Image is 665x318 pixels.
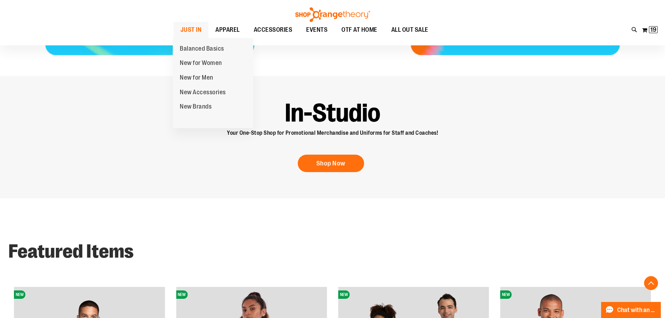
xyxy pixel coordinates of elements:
[298,155,364,172] a: Shop Now
[644,276,658,290] button: Back To Top
[316,160,346,167] span: Shop Now
[8,241,134,262] strong: Featured Items
[341,22,377,38] span: OTF AT HOME
[338,290,350,299] span: NEW
[254,22,293,38] span: ACCESSORIES
[180,59,222,68] span: New for Women
[180,103,212,112] span: New Brands
[391,22,428,38] span: ALL OUT SALE
[601,302,661,318] button: Chat with an Expert
[180,89,226,97] span: New Accessories
[180,22,202,38] span: JUST IN
[14,290,25,299] span: NEW
[180,74,213,83] span: New for Men
[617,307,657,313] span: Chat with an Expert
[500,290,512,299] span: NEW
[227,130,438,136] span: Your One-Stop Shop for Promotional Merchandise and Uniforms for Staff and Coaches!
[306,22,327,38] span: EVENTS
[176,290,187,299] span: NEW
[285,98,380,127] strong: In-Studio
[180,45,224,54] span: Balanced Basics
[215,22,240,38] span: APPAREL
[650,26,656,33] span: 19
[294,7,371,22] img: Shop Orangetheory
